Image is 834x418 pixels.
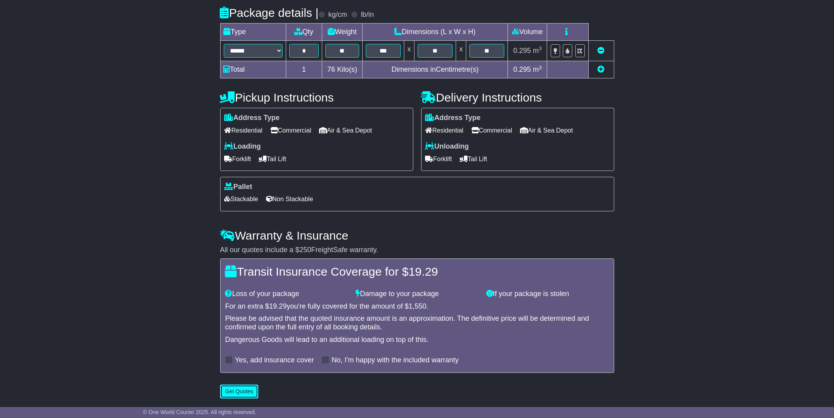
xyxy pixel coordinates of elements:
h4: Delivery Instructions [421,91,614,104]
label: Loading [224,142,261,151]
span: m [533,47,542,55]
span: 19.29 [409,265,438,278]
td: Type [220,24,286,41]
sup: 3 [539,45,542,51]
button: Get Quotes [220,385,259,398]
label: kg/cm [328,11,347,19]
span: Air & Sea Depot [319,124,372,136]
label: Address Type [425,114,481,122]
span: 76 [327,65,335,73]
div: Damage to your package [352,290,482,298]
div: All our quotes include a $ FreightSafe warranty. [220,246,614,254]
span: m [533,65,542,73]
sup: 3 [539,65,542,71]
td: Volume [508,24,547,41]
td: Kilo(s) [322,61,363,78]
td: 1 [286,61,322,78]
span: Commercial [471,124,512,136]
span: 19.29 [269,302,287,310]
td: Qty [286,24,322,41]
span: Stackable [224,193,258,205]
span: 0.295 [513,65,531,73]
span: Residential [224,124,263,136]
td: x [404,41,414,61]
span: Forklift [425,153,452,165]
span: 0.295 [513,47,531,55]
h4: Pickup Instructions [220,91,413,104]
label: Address Type [224,114,280,122]
label: Yes, add insurance cover [235,356,314,365]
h4: Package details | [220,6,319,19]
a: Remove this item [598,47,605,55]
label: No, I'm happy with the included warranty [332,356,459,365]
label: Unloading [425,142,469,151]
span: Commercial [270,124,311,136]
span: © One World Courier 2025. All rights reserved. [143,409,256,415]
div: Loss of your package [221,290,352,298]
label: lb/in [361,11,374,19]
div: Please be advised that the quoted insurance amount is an approximation. The definitive price will... [225,314,609,331]
span: Non Stackable [266,193,313,205]
div: For an extra $ you're fully covered for the amount of $ . [225,302,609,311]
h4: Warranty & Insurance [220,229,614,242]
span: Tail Lift [259,153,287,165]
span: Forklift [224,153,251,165]
span: Air & Sea Depot [520,124,573,136]
div: Dangerous Goods will lead to an additional loading on top of this. [225,336,609,344]
td: Dimensions in Centimetre(s) [362,61,508,78]
td: Weight [322,24,363,41]
span: 1,550 [409,302,426,310]
td: Total [220,61,286,78]
div: If your package is stolen [482,290,613,298]
label: Pallet [224,183,252,191]
span: Residential [425,124,464,136]
span: Tail Lift [460,153,487,165]
span: 250 [299,246,311,254]
td: x [456,41,466,61]
td: Dimensions (L x W x H) [362,24,508,41]
h4: Transit Insurance Coverage for $ [225,265,609,278]
a: Add new item [598,65,605,73]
